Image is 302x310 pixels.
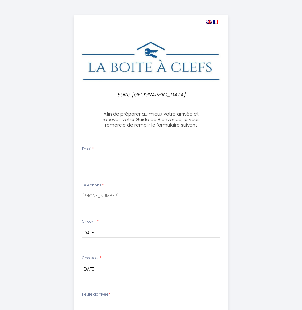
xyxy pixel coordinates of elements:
img: en.png [206,20,212,24]
label: Email [82,146,94,152]
img: fr.png [213,20,218,24]
label: Checkout [82,255,101,261]
h3: Afin de préparer au mieux votre arrivée et recevoir votre Guide de Bienvenue, je vous remercie de... [101,111,201,128]
label: Checkin [82,219,99,225]
p: Suite [GEOGRAPHIC_DATA] [104,91,198,99]
label: Heure d'arrivée [82,292,110,297]
label: Téléphone [82,182,104,188]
